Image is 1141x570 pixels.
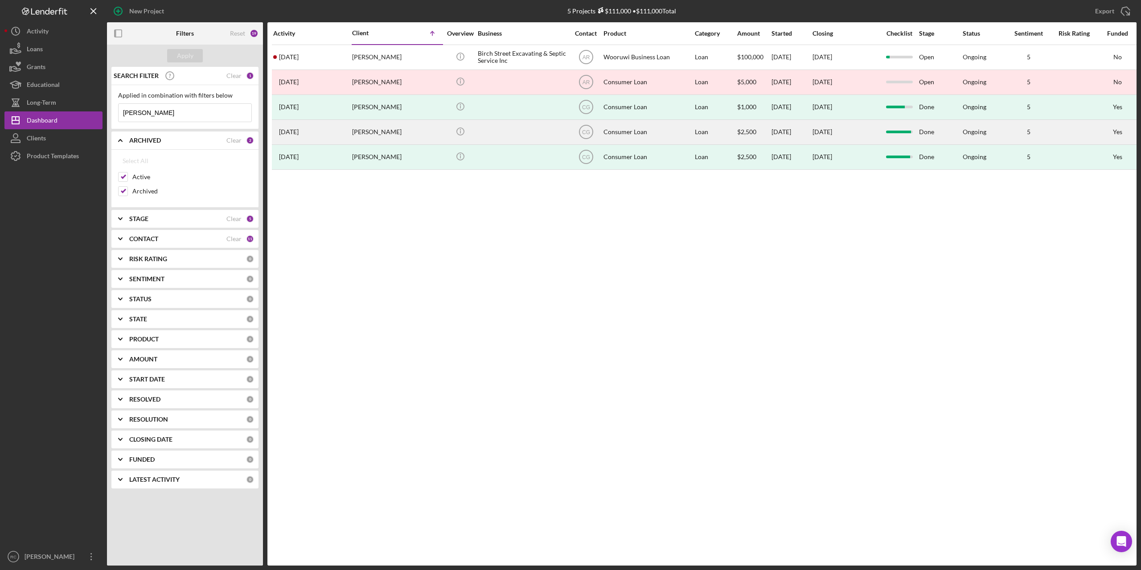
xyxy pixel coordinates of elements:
[737,120,771,144] div: $2,500
[226,215,242,222] div: Clear
[582,104,590,111] text: CG
[813,153,832,160] div: [DATE]
[1097,78,1137,86] div: No
[246,72,254,80] div: 1
[132,187,252,196] label: Archived
[226,137,242,144] div: Clear
[129,215,148,222] b: STAGE
[1006,53,1051,61] div: 5
[772,45,812,69] div: [DATE]
[352,120,441,144] div: [PERSON_NAME]
[603,145,693,169] div: Consumer Loan
[4,40,103,58] button: Loans
[1097,53,1137,61] div: No
[1097,103,1137,111] div: Yes
[10,554,16,559] text: RC
[129,356,157,363] b: AMOUNT
[4,129,103,147] button: Clients
[4,111,103,129] button: Dashboard
[129,376,165,383] b: START DATE
[919,30,962,37] div: Stage
[919,120,962,144] div: Done
[963,103,986,111] div: Ongoing
[129,275,164,283] b: SENTIMENT
[4,548,103,566] button: RC[PERSON_NAME]
[737,70,771,94] div: $5,000
[813,78,832,86] time: [DATE]
[813,53,832,61] time: [DATE]
[27,58,45,78] div: Grants
[129,137,161,144] b: ARCHIVED
[129,436,172,443] b: CLOSING DATE
[443,30,477,37] div: Overview
[569,30,603,37] div: Contact
[880,30,918,37] div: Checklist
[246,476,254,484] div: 0
[1006,78,1051,86] div: 5
[695,120,736,144] div: Loan
[4,22,103,40] button: Activity
[352,95,441,119] div: [PERSON_NAME]
[595,7,631,15] div: $111,000
[695,145,736,169] div: Loan
[246,136,254,144] div: 2
[129,255,167,262] b: RISK RATING
[1111,531,1132,552] div: Open Intercom Messenger
[4,58,103,76] button: Grants
[1097,128,1137,135] div: Yes
[246,335,254,343] div: 0
[1006,103,1051,111] div: 5
[919,45,962,69] div: Open
[246,215,254,223] div: 5
[582,129,590,135] text: CG
[695,95,736,119] div: Loan
[27,40,43,60] div: Loans
[963,30,1006,37] div: Status
[1095,2,1114,20] div: Export
[1086,2,1137,20] button: Export
[478,30,567,37] div: Business
[129,295,152,303] b: STATUS
[226,72,242,79] div: Clear
[129,336,159,343] b: PRODUCT
[27,22,49,42] div: Activity
[813,103,832,111] div: [DATE]
[279,53,299,61] time: 2025-05-19 22:34
[582,79,590,86] text: AR
[603,70,693,94] div: Consumer Loan
[118,92,252,99] div: Applied in combination with filters below
[567,7,676,15] div: 5 Projects • $111,000 Total
[582,54,590,61] text: AR
[273,30,351,37] div: Activity
[737,145,771,169] div: $2,500
[246,295,254,303] div: 0
[230,30,245,37] div: Reset
[246,275,254,283] div: 0
[919,70,962,94] div: Open
[737,95,771,119] div: $1,000
[603,30,693,37] div: Product
[1006,128,1051,135] div: 5
[695,70,736,94] div: Loan
[963,128,986,135] div: Ongoing
[772,95,812,119] div: [DATE]
[246,395,254,403] div: 0
[246,355,254,363] div: 0
[478,45,567,69] div: Birch Street Excavating & Septic Service Inc
[118,152,153,170] button: Select All
[772,145,812,169] div: [DATE]
[352,70,441,94] div: [PERSON_NAME]
[129,476,180,483] b: LATEST ACTIVITY
[132,172,252,181] label: Active
[129,456,155,463] b: FUNDED
[226,235,242,242] div: Clear
[1097,30,1137,37] div: Funded
[279,128,299,135] time: 2024-08-07 21:32
[4,94,103,111] button: Long-Term
[737,30,771,37] div: Amount
[772,30,812,37] div: Started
